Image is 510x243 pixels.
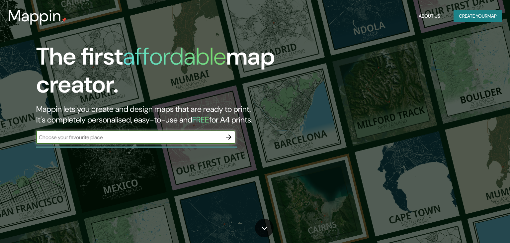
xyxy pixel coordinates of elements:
[454,10,502,22] button: Create yourmap
[61,17,67,23] img: mappin-pin
[451,217,503,236] iframe: Help widget launcher
[36,133,222,141] input: Choose your favourite place
[416,10,443,22] button: About Us
[36,104,291,125] h2: Mappin lets you create and design maps that are ready to print. It's completely personalised, eas...
[123,41,226,72] h1: affordable
[192,115,209,125] h5: FREE
[8,7,61,25] h3: Mappin
[36,43,291,104] h1: The first map creator.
